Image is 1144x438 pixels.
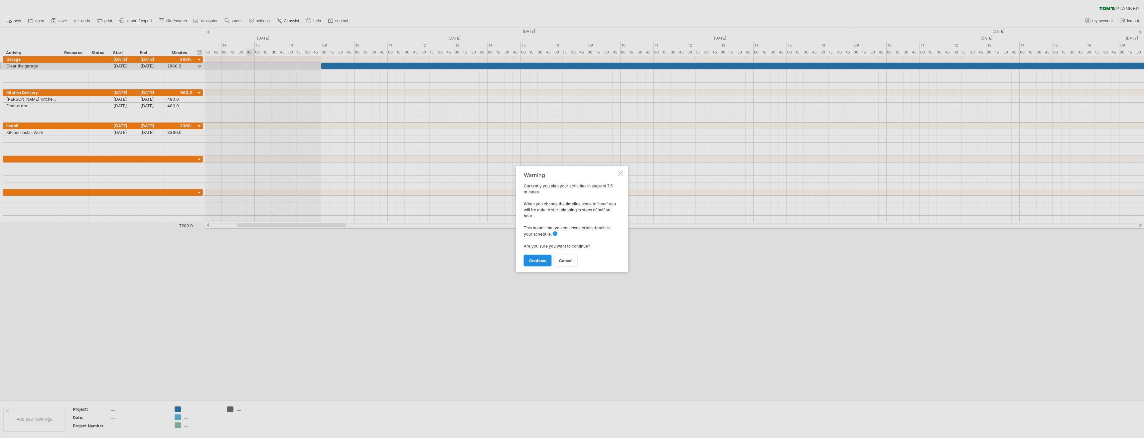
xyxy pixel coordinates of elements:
span: continue [529,258,546,263]
a: continue [524,255,552,267]
span: cancel [559,258,572,263]
div: Currently you plan your activities in steps of 7.5 minutes. When you change the timeline scale to... [524,172,617,266]
a: cancel [554,255,578,267]
div: Warning [524,172,617,178]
